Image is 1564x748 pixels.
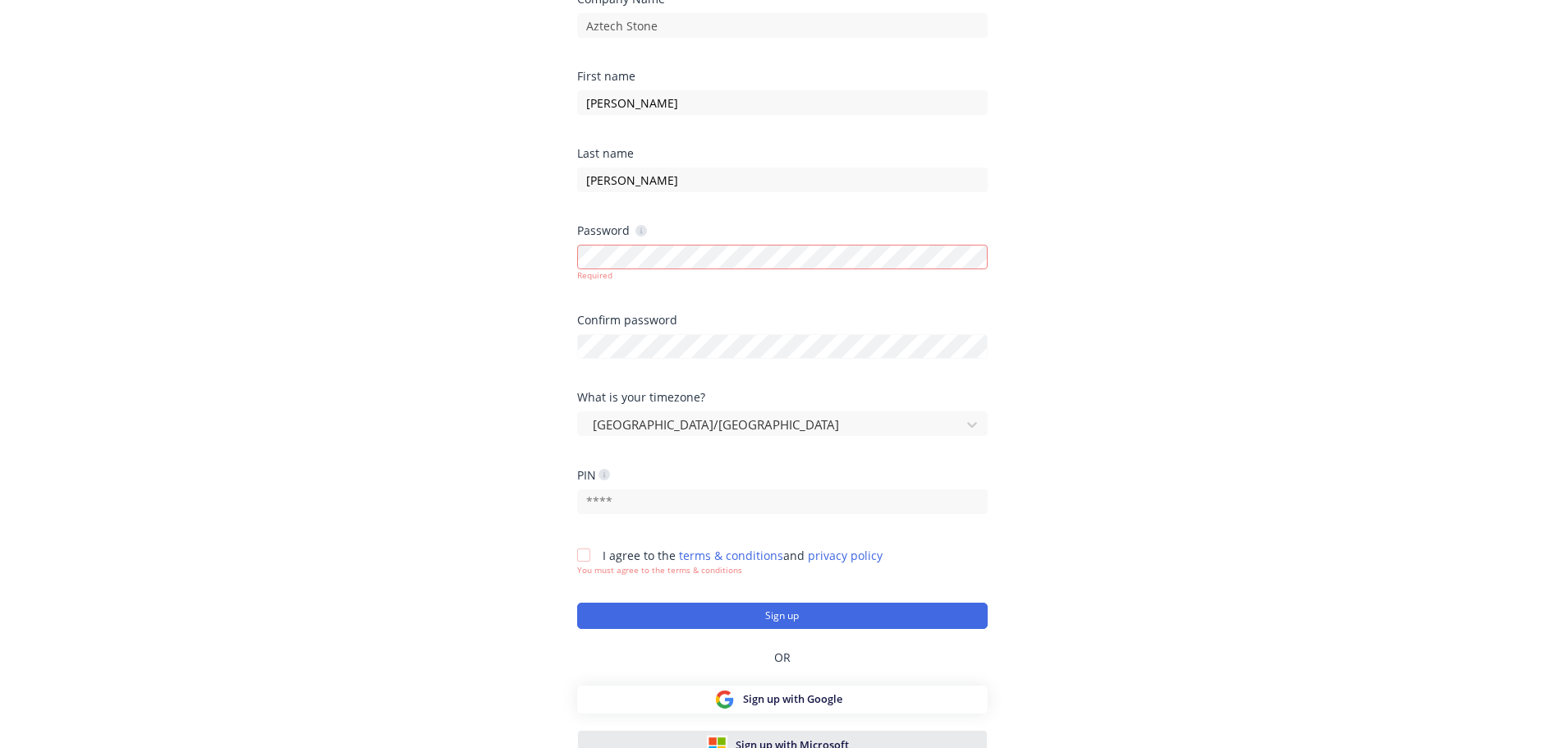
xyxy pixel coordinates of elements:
[743,691,842,707] span: Sign up with Google
[577,686,988,714] button: Sign up with Google
[808,548,883,563] a: privacy policy
[577,603,988,629] button: Sign up
[577,564,883,576] div: You must agree to the terms & conditions
[577,223,647,238] div: Password
[577,467,610,483] div: PIN
[577,148,988,159] div: Last name
[577,392,988,403] div: What is your timezone?
[679,548,783,563] a: terms & conditions
[603,548,883,563] span: I agree to the and
[577,314,988,326] div: Confirm password
[577,71,988,82] div: First name
[577,269,988,282] div: Required
[577,629,988,686] div: OR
